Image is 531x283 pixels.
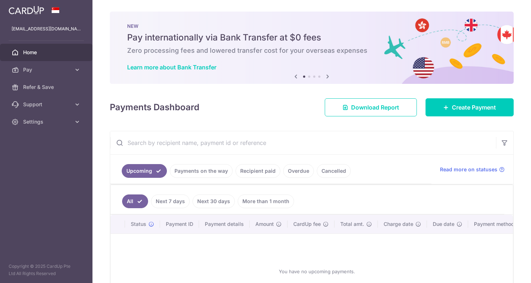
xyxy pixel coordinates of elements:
img: Bank transfer banner [110,12,514,84]
span: Support [23,101,71,108]
h6: Zero processing fees and lowered transfer cost for your overseas expenses [127,46,496,55]
th: Payment ID [160,215,199,233]
a: Create Payment [426,98,514,116]
span: Due date [433,220,454,228]
span: Refer & Save [23,83,71,91]
span: Home [23,49,71,56]
a: Next 30 days [193,194,235,208]
a: All [122,194,148,208]
span: Status [131,220,146,228]
span: CardUp fee [293,220,321,228]
p: NEW [127,23,496,29]
span: Create Payment [452,103,496,112]
p: [EMAIL_ADDRESS][DOMAIN_NAME] [12,25,81,33]
span: Settings [23,118,71,125]
img: CardUp [9,6,44,14]
a: Overdue [283,164,314,178]
a: Download Report [325,98,417,116]
h4: Payments Dashboard [110,101,199,114]
span: Amount [255,220,274,228]
a: Cancelled [317,164,351,178]
th: Payment method [468,215,523,233]
th: Payment details [199,215,250,233]
a: Payments on the way [170,164,233,178]
h5: Pay internationally via Bank Transfer at $0 fees [127,32,496,43]
input: Search by recipient name, payment id or reference [110,131,496,154]
a: Next 7 days [151,194,190,208]
a: Learn more about Bank Transfer [127,64,216,71]
span: Charge date [384,220,413,228]
a: Recipient paid [236,164,280,178]
a: More than 1 month [238,194,294,208]
span: Read more on statuses [440,166,497,173]
a: Upcoming [122,164,167,178]
span: Pay [23,66,71,73]
a: Read more on statuses [440,166,505,173]
span: Total amt. [340,220,364,228]
span: Download Report [351,103,399,112]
